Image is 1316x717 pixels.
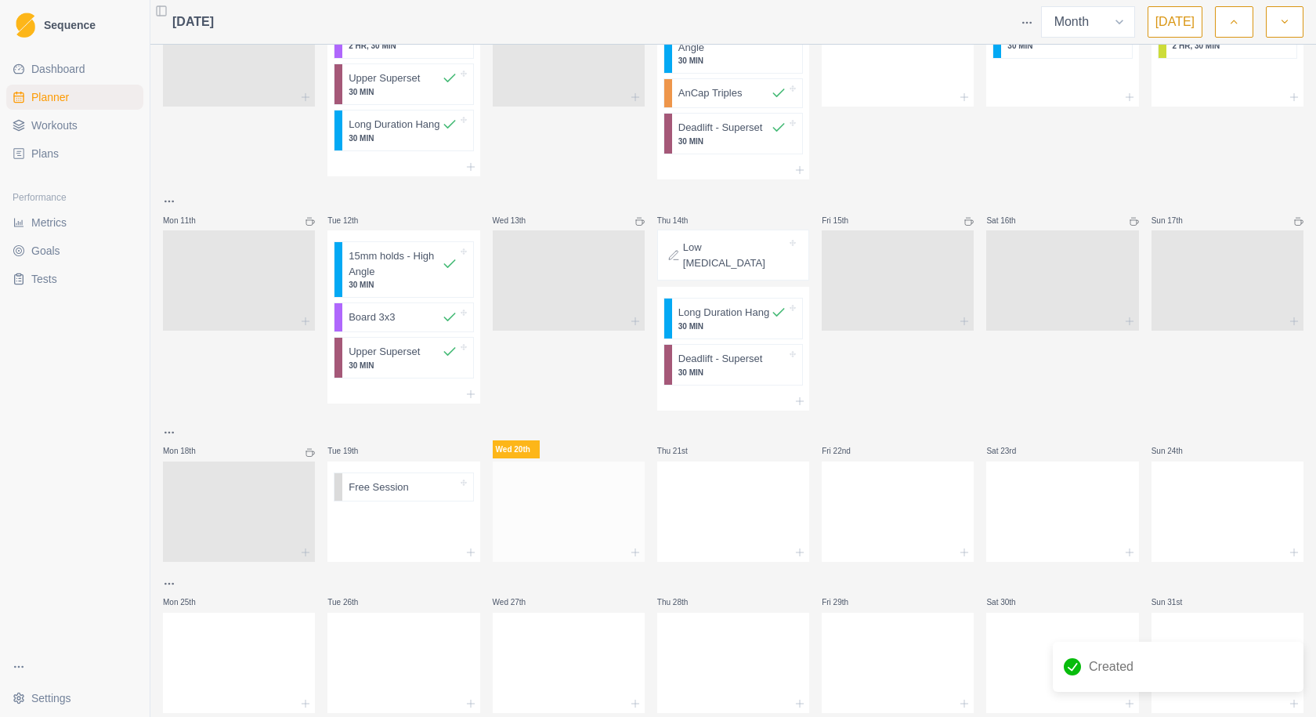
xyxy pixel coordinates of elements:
[678,367,786,378] p: 30 MIN
[349,132,457,144] p: 30 MIN
[6,210,143,235] a: Metrics
[683,240,786,270] p: Low [MEDICAL_DATA]
[31,89,69,105] span: Planner
[1151,596,1198,608] p: Sun 31st
[663,344,803,386] div: Deadlift - Superset30 MIN
[349,71,420,86] p: Upper Superset
[6,56,143,81] a: Dashboard
[678,85,743,101] p: AnCap Triples
[163,215,210,226] p: Mon 11th
[349,40,457,52] p: 2 HR, 30 MIN
[6,686,143,711] button: Settings
[822,445,869,457] p: Fri 22nd
[663,298,803,339] div: Long Duration Hang30 MIN
[1007,40,1115,52] p: 30 MIN
[657,445,704,457] p: Thu 21st
[334,302,473,332] div: Board 3x3
[163,596,210,608] p: Mon 25th
[493,596,540,608] p: Wed 27th
[986,445,1033,457] p: Sat 23rd
[349,344,420,360] p: Upper Superset
[31,146,59,161] span: Plans
[349,360,457,371] p: 30 MIN
[334,241,473,298] div: 15mm holds - High Angle30 MIN
[163,445,210,457] p: Mon 18th
[663,78,803,108] div: AnCap Triples
[657,230,809,281] div: Low [MEDICAL_DATA]
[1151,215,1198,226] p: Sun 17th
[986,596,1033,608] p: Sat 30th
[678,55,786,67] p: 30 MIN
[334,473,473,502] div: Free Session
[31,61,85,77] span: Dashboard
[16,13,35,38] img: Logo
[31,271,57,287] span: Tests
[334,110,473,151] div: Long Duration Hang30 MIN
[663,113,803,154] div: Deadlift - Superset30 MIN
[349,310,395,325] p: Board 3x3
[657,596,704,608] p: Thu 28th
[1173,40,1281,52] p: 2 HR, 30 MIN
[172,13,214,31] span: [DATE]
[6,266,143,292] a: Tests
[349,248,441,279] p: 15mm holds - High Angle
[44,20,96,31] span: Sequence
[663,17,803,74] div: 15mm holds - High Angle30 MIN
[822,215,869,226] p: Fri 15th
[349,86,457,98] p: 30 MIN
[493,440,540,458] p: Wed 20th
[349,480,409,495] p: Free Session
[334,337,473,378] div: Upper Superset30 MIN
[6,113,143,138] a: Workouts
[327,596,374,608] p: Tue 26th
[6,141,143,166] a: Plans
[493,215,540,226] p: Wed 13th
[678,305,769,320] p: Long Duration Hang
[31,215,67,230] span: Metrics
[657,215,704,226] p: Thu 14th
[678,136,786,147] p: 30 MIN
[6,85,143,110] a: Planner
[6,238,143,263] a: Goals
[1151,445,1198,457] p: Sun 24th
[678,120,763,136] p: Deadlift - Superset
[1053,642,1303,692] div: Created
[678,320,786,332] p: 30 MIN
[334,63,473,105] div: Upper Superset30 MIN
[6,6,143,44] a: LogoSequence
[822,596,869,608] p: Fri 29th
[31,243,60,259] span: Goals
[349,117,439,132] p: Long Duration Hang
[327,215,374,226] p: Tue 12th
[986,215,1033,226] p: Sat 16th
[349,279,457,291] p: 30 MIN
[678,351,763,367] p: Deadlift - Superset
[31,118,78,133] span: Workouts
[6,185,143,210] div: Performance
[327,445,374,457] p: Tue 19th
[1148,6,1202,38] button: [DATE]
